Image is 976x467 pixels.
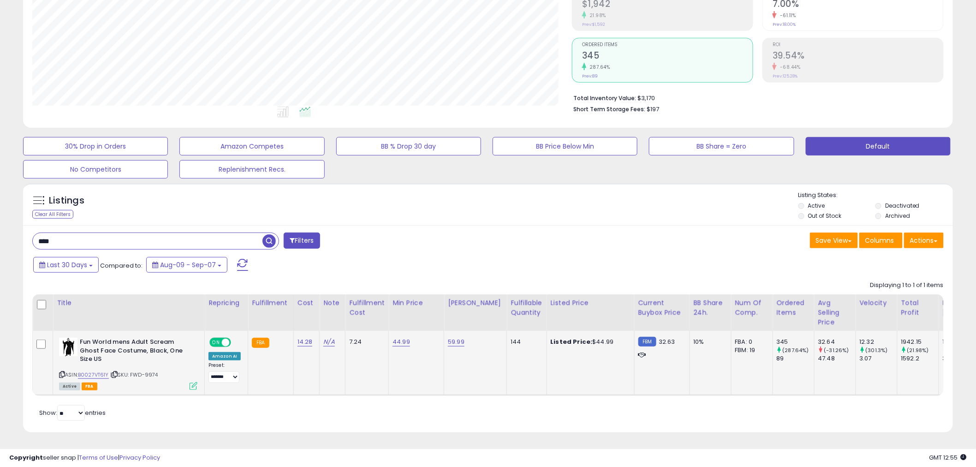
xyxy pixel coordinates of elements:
li: $3,170 [573,92,937,103]
div: 10% [694,338,724,346]
button: No Competitors [23,160,168,179]
div: 32.64 [818,338,856,346]
div: Ordered Items [777,298,810,317]
small: -61.11% [777,12,796,19]
div: Num of Comp. [735,298,769,317]
button: Aug-09 - Sep-07 [146,257,227,273]
div: Clear All Filters [32,210,73,219]
button: Actions [904,233,944,248]
span: ON [210,339,222,347]
div: Repricing [208,298,244,308]
button: Save View [810,233,858,248]
div: Fulfillable Quantity [511,298,542,317]
div: Min Price [393,298,440,308]
div: FBA: 0 [735,338,766,346]
div: 89 [777,354,814,363]
div: Note [323,298,341,308]
small: -68.44% [777,64,801,71]
small: (301.3%) [866,347,888,354]
span: Show: entries [39,408,106,417]
div: Avg Selling Price [818,298,852,327]
b: Short Term Storage Fees: [573,105,645,113]
button: Filters [284,233,320,249]
div: Fulfillment Cost [349,298,385,317]
span: FBA [82,383,97,390]
b: Fun World mens Adult Scream Ghost Face Costume, Black, One Size US [80,338,192,366]
a: B0027VT61Y [78,371,109,379]
span: Aug-09 - Sep-07 [160,260,216,269]
button: BB Price Below Min [493,137,637,156]
div: Amazon AI [208,352,241,360]
small: (21.98%) [907,347,929,354]
h2: 39.54% [773,50,943,63]
div: $44.99 [551,338,627,346]
div: seller snap | | [9,454,160,462]
div: 3.07 [860,354,897,363]
label: Active [808,202,825,210]
span: All listings currently available for purchase on Amazon [59,383,80,390]
span: $197 [647,105,659,114]
div: 1592.2 [901,354,939,363]
div: ASIN: [59,338,197,389]
span: OFF [230,339,244,347]
span: ROI [773,42,943,48]
small: (-31.26%) [824,347,849,354]
span: Last 30 Days [47,260,87,269]
p: Listing States: [798,191,953,200]
div: Listed Price [551,298,631,308]
small: Prev: 89 [582,73,598,79]
b: Listed Price: [551,337,593,346]
small: Prev: $1,592 [582,22,605,27]
button: 30% Drop in Orders [23,137,168,156]
small: FBA [252,338,269,348]
h5: Listings [49,194,84,207]
a: 14.28 [298,337,313,347]
a: Terms of Use [79,453,118,462]
strong: Copyright [9,453,43,462]
a: N/A [323,337,334,347]
div: FBM: 19 [735,346,766,354]
button: BB % Drop 30 day [336,137,481,156]
button: BB Share = Zero [649,137,794,156]
h2: 345 [582,50,753,63]
label: Out of Stock [808,212,842,220]
div: Cost [298,298,316,308]
small: FBM [638,337,656,347]
div: Fulfillment [252,298,289,308]
a: Privacy Policy [119,453,160,462]
small: 21.98% [586,12,606,19]
button: Amazon Competes [179,137,324,156]
span: Ordered Items [582,42,753,48]
div: Preset: [208,362,241,383]
button: Replenishment Recs. [179,160,324,179]
small: Prev: 125.28% [773,73,797,79]
div: [PERSON_NAME] [448,298,503,308]
span: 2025-10-9 12:55 GMT [929,453,967,462]
small: 287.64% [586,64,610,71]
a: 44.99 [393,337,410,347]
small: Prev: 18.00% [773,22,796,27]
div: BB Share 24h. [694,298,727,317]
span: Columns [865,236,894,245]
div: Current Buybox Price [638,298,686,317]
span: Compared to: [100,261,143,270]
div: 1942.15 [901,338,939,346]
div: 144 [511,338,539,346]
div: 7.24 [349,338,381,346]
button: Columns [859,233,903,248]
button: Last 30 Days [33,257,99,273]
a: 59.99 [448,337,464,347]
span: | SKU: FWD-9974 [110,371,158,378]
div: 345 [777,338,814,346]
label: Archived [885,212,910,220]
small: (287.64%) [783,347,809,354]
label: Deactivated [885,202,920,210]
img: 31nVyAPtT4L._SL40_.jpg [59,338,77,356]
div: Title [57,298,201,308]
div: Displaying 1 to 1 of 1 items [870,281,944,290]
div: 47.48 [818,354,856,363]
div: 12.32 [860,338,897,346]
b: Total Inventory Value: [573,94,636,102]
button: Default [806,137,951,156]
span: 32.63 [659,337,675,346]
